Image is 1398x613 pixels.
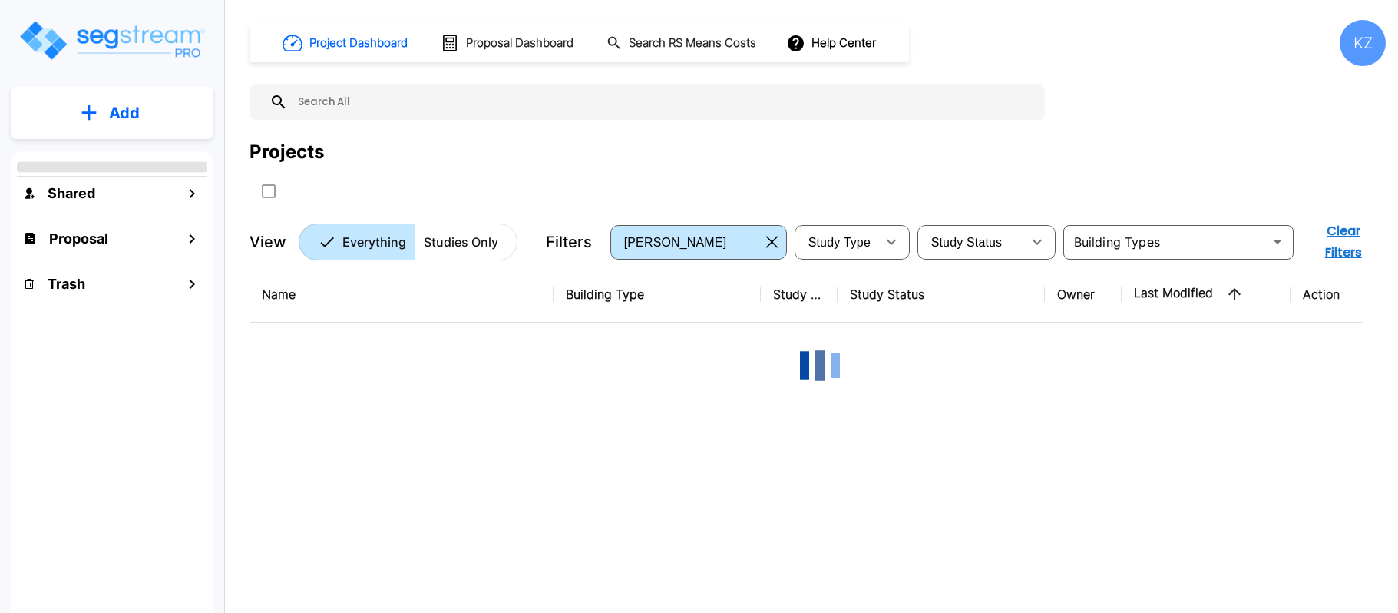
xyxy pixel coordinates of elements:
[466,35,573,52] h1: Proposal Dashboard
[250,230,286,253] p: View
[435,27,582,59] button: Proposal Dashboard
[808,236,871,249] span: Study Type
[600,28,765,58] button: Search RS Means Costs
[250,138,324,166] div: Projects
[1122,267,1291,323] th: Last Modified
[920,220,1022,263] div: Select
[1267,231,1288,253] button: Open
[288,84,1037,120] input: Search All
[1340,20,1386,66] div: KZ
[1068,231,1264,253] input: Building Types
[299,224,517,260] div: Platform
[798,220,876,263] div: Select
[342,233,406,251] p: Everything
[48,273,85,294] h1: Trash
[838,267,1045,323] th: Study Status
[299,224,415,260] button: Everything
[18,18,206,62] img: Logo
[1291,267,1390,323] th: Action
[554,267,761,323] th: Building Type
[276,26,416,60] button: Project Dashboard
[250,267,554,323] th: Name
[415,224,517,260] button: Studies Only
[546,230,592,253] p: Filters
[629,35,756,52] h1: Search RS Means Costs
[424,233,498,251] p: Studies Only
[49,228,108,249] h1: Proposal
[48,183,95,204] h1: Shared
[931,236,1003,249] span: Study Status
[761,267,838,323] th: Study Type
[1301,216,1386,268] button: Clear Filters
[109,101,140,124] p: Add
[783,28,882,58] button: Help Center
[789,335,851,396] img: Loading
[613,220,760,263] div: Select
[11,91,213,135] button: Add
[253,176,284,207] button: SelectAll
[309,35,408,52] h1: Project Dashboard
[1045,267,1122,323] th: Owner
